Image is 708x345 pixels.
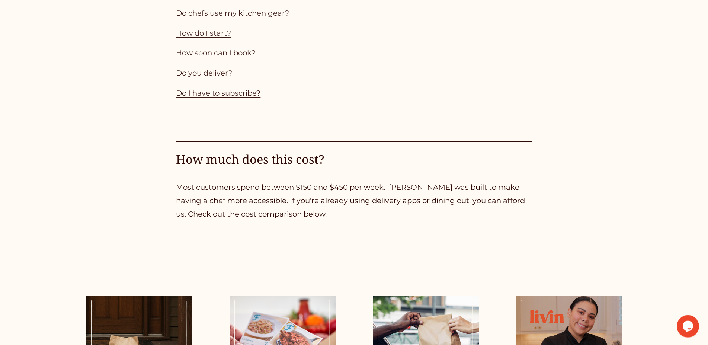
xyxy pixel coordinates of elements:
[176,151,532,167] h4: How much does this cost?
[176,89,260,98] a: Do I have to subscribe?
[176,181,532,221] p: Most customers spend between $150 and $450 per week. [PERSON_NAME] was built to make having a che...
[176,68,232,77] a: Do you deliver?
[176,29,231,38] a: How do I start?
[176,9,289,17] a: Do chefs use my kitchen gear?
[677,315,701,338] iframe: chat widget
[176,48,256,57] a: How soon can I book?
